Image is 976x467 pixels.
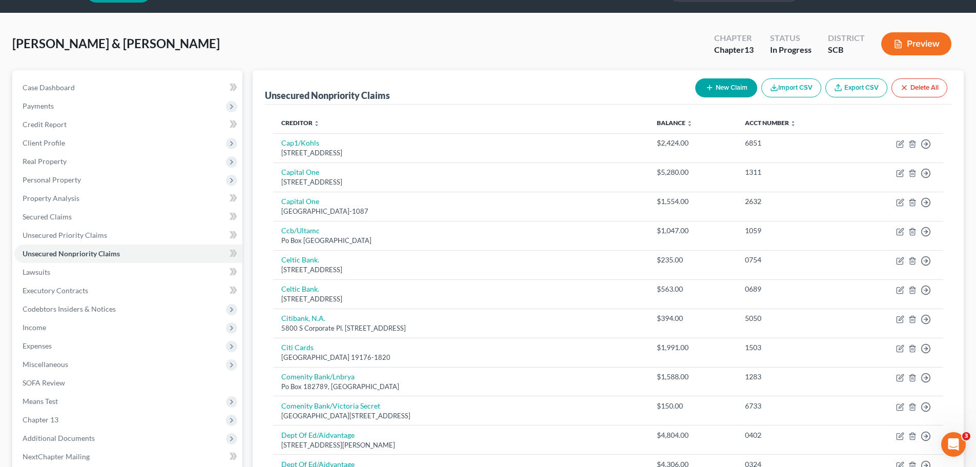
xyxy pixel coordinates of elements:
[281,294,640,304] div: [STREET_ADDRESS]
[941,432,966,457] iframe: Intercom live chat
[825,78,887,97] a: Export CSV
[23,212,72,221] span: Secured Claims
[14,245,242,263] a: Unsecured Nonpriority Claims
[881,32,951,55] button: Preview
[12,36,220,51] span: [PERSON_NAME] & [PERSON_NAME]
[657,372,728,382] div: $1,588.00
[695,78,757,97] button: New Claim
[281,353,640,362] div: [GEOGRAPHIC_DATA] 19176-1820
[281,138,319,147] a: Cap1/Kohls
[23,120,67,129] span: Credit Report
[745,226,842,236] div: 1059
[281,440,640,450] div: [STREET_ADDRESS][PERSON_NAME]
[281,177,640,187] div: [STREET_ADDRESS]
[23,434,95,442] span: Additional Documents
[714,44,754,56] div: Chapter
[23,268,50,276] span: Lawsuits
[657,255,728,265] div: $235.00
[14,226,242,245] a: Unsecured Priority Claims
[23,175,81,184] span: Personal Property
[23,249,120,258] span: Unsecured Nonpriority Claims
[657,430,728,440] div: $4,804.00
[281,265,640,275] div: [STREET_ADDRESS]
[14,189,242,208] a: Property Analysis
[281,431,355,439] a: Dept Of Ed/Aidvantage
[745,372,842,382] div: 1283
[281,372,355,381] a: Comenity Bank/Lnbrya
[745,167,842,177] div: 1311
[745,119,796,127] a: Acct Number unfold_more
[14,208,242,226] a: Secured Claims
[14,115,242,134] a: Credit Report
[314,120,320,127] i: unfold_more
[745,401,842,411] div: 6733
[23,397,58,405] span: Means Test
[281,255,319,264] a: Celtic Bank.
[281,148,640,158] div: [STREET_ADDRESS]
[745,313,842,323] div: 5050
[23,304,116,313] span: Codebtors Insiders & Notices
[23,286,88,295] span: Executory Contracts
[657,342,728,353] div: $1,991.00
[23,360,68,369] span: Miscellaneous
[745,284,842,294] div: 0689
[770,44,812,56] div: In Progress
[23,83,75,92] span: Case Dashboard
[828,32,865,44] div: District
[770,32,812,44] div: Status
[714,32,754,44] div: Chapter
[281,401,380,410] a: Comenity Bank/Victoria Secret
[23,341,52,350] span: Expenses
[281,343,314,352] a: Citi Cards
[828,44,865,56] div: SCB
[14,374,242,392] a: SOFA Review
[23,415,58,424] span: Chapter 13
[657,313,728,323] div: $394.00
[745,342,842,353] div: 1503
[23,452,90,461] span: NextChapter Mailing
[745,196,842,207] div: 2632
[962,432,970,440] span: 3
[657,167,728,177] div: $5,280.00
[265,89,390,101] div: Unsecured Nonpriority Claims
[657,226,728,236] div: $1,047.00
[14,78,242,97] a: Case Dashboard
[23,138,65,147] span: Client Profile
[23,231,107,239] span: Unsecured Priority Claims
[687,120,693,127] i: unfold_more
[23,323,46,332] span: Income
[281,119,320,127] a: Creditor unfold_more
[281,197,319,206] a: Capital One
[281,226,320,235] a: Ccb/Ultamc
[23,101,54,110] span: Payments
[23,157,67,166] span: Real Property
[761,78,821,97] button: Import CSV
[745,255,842,265] div: 0754
[891,78,947,97] button: Delete All
[745,430,842,440] div: 0402
[657,401,728,411] div: $150.00
[790,120,796,127] i: unfold_more
[281,236,640,246] div: Po Box [GEOGRAPHIC_DATA]
[281,168,319,176] a: Capital One
[745,138,842,148] div: 6851
[23,194,79,202] span: Property Analysis
[657,196,728,207] div: $1,554.00
[281,314,325,322] a: Citibank, N.A.
[281,285,319,293] a: Celtic Bank.
[281,207,640,216] div: [GEOGRAPHIC_DATA]-1087
[657,119,693,127] a: Balance unfold_more
[23,378,65,387] span: SOFA Review
[657,284,728,294] div: $563.00
[14,281,242,300] a: Executory Contracts
[657,138,728,148] div: $2,424.00
[281,382,640,392] div: Po Box 182789, [GEOGRAPHIC_DATA]
[281,411,640,421] div: [GEOGRAPHIC_DATA][STREET_ADDRESS]
[281,323,640,333] div: 5800 S Corporate Pl. [STREET_ADDRESS]
[14,448,242,466] a: NextChapter Mailing
[14,263,242,281] a: Lawsuits
[744,45,754,54] span: 13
